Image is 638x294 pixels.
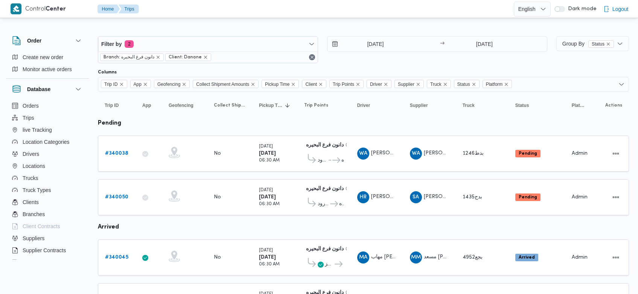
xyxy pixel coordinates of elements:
[565,6,597,12] span: Dark mode
[9,220,86,232] button: Client Contracts
[407,99,452,111] button: Supplier
[398,80,414,88] span: Supplier
[291,82,295,87] button: Remove Pickup Time from selection in this group
[357,102,370,108] span: Driver
[23,198,39,207] span: Clients
[105,255,128,260] b: # 340045
[214,150,221,157] div: No
[515,150,541,157] span: Pending
[256,99,294,111] button: Pickup TimeSorted in descending order
[98,224,119,230] b: arrived
[169,102,193,108] span: Geofencing
[346,143,366,148] small: 02:02 PM
[430,80,442,88] span: Truck
[98,69,117,75] label: Columns
[23,222,60,231] span: Client Contracts
[424,151,467,155] span: [PERSON_NAME]
[214,102,245,108] span: Collect Shipment Amounts
[427,80,451,88] span: Truck
[333,80,354,88] span: Trip Points
[605,102,622,108] span: Actions
[157,80,180,88] span: Geofencing
[134,80,142,88] span: App
[259,145,273,149] small: [DATE]
[472,82,476,87] button: Remove Status from selection in this group
[105,195,128,200] b: # 340050
[259,151,276,156] b: [DATE]
[196,80,249,88] span: Collect Shipment Amounts
[610,251,622,264] button: Actions
[9,148,86,160] button: Drivers
[23,137,70,146] span: Location Categories
[259,202,280,206] small: 06:30 AM
[424,194,511,199] span: [PERSON_NAME] [PERSON_NAME]
[424,254,481,259] span: مسعد [PERSON_NAME]
[259,158,280,163] small: 06:30 AM
[9,63,86,75] button: Monitor active orders
[341,156,344,165] span: دانون فرع البحيره
[463,102,475,108] span: Truck
[156,55,160,59] button: remove selected entity
[23,125,52,134] span: live Tracking
[12,36,83,45] button: Order
[519,151,537,156] b: Pending
[371,151,414,155] span: [PERSON_NAME]
[27,85,50,94] h3: Database
[463,195,482,200] span: بدج1435
[259,102,283,108] span: Pickup Time; Sorted in descending order
[572,102,585,108] span: Platform
[182,82,186,87] button: Remove Geofencing from selection in this group
[23,234,44,243] span: Suppliers
[346,247,366,251] small: 02:02 PM
[359,251,367,264] span: MA
[610,148,622,160] button: Actions
[9,160,86,172] button: Locations
[8,264,32,286] iframe: chat widget
[23,258,41,267] span: Devices
[139,99,158,111] button: App
[371,254,427,259] span: مهاب [PERSON_NAME]
[306,186,344,191] b: دانون فرع البحيره
[357,251,369,264] div: Muhab Alsaid Shhatah Alamsairi
[318,82,323,87] button: Remove Client from selection in this group
[142,102,151,108] span: App
[214,194,221,201] div: No
[384,82,388,87] button: Remove Driver from selection in this group
[23,53,63,62] span: Create new order
[9,232,86,244] button: Suppliers
[9,244,86,256] button: Supplier Contracts
[572,255,588,260] span: Admin
[394,80,424,88] span: Supplier
[9,208,86,220] button: Branches
[305,80,317,88] span: Client
[23,65,72,74] span: Monitor active orders
[519,195,537,200] b: Pending
[285,102,291,108] svg: Sorted in descending order
[105,102,119,108] span: Trip ID
[486,80,503,88] span: Platform
[302,80,326,88] span: Client
[410,251,422,264] div: Msaad Muhammad Athman Ahmad
[100,53,164,61] span: Branch: دانون فرع البحيره
[154,80,190,88] span: Geofencing
[203,55,208,59] button: remove selected entity
[416,82,420,87] button: Remove Supplier from selection in this group
[193,80,259,88] span: Collect Shipment Amounts
[504,82,509,87] button: Remove Platform from selection in this group
[325,260,333,269] span: مركز [GEOGRAPHIC_DATA]
[308,53,317,62] button: Remove
[612,5,629,14] span: Logout
[457,80,470,88] span: Status
[105,193,128,202] a: #340050
[354,99,399,111] button: Driver
[265,80,289,88] span: Pickup Time
[512,99,561,111] button: Status
[370,80,382,88] span: Driver
[588,40,614,48] span: Status
[357,148,369,160] div: Wlaid Ahmad Mahmood Alamsairi
[410,148,422,160] div: Wlaid Ahmad Mahmood Alamsairi
[463,255,483,260] span: بجع4952
[23,246,66,255] span: Supplier Contracts
[356,82,360,87] button: Remove Trip Points from selection in this group
[515,102,529,108] span: Status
